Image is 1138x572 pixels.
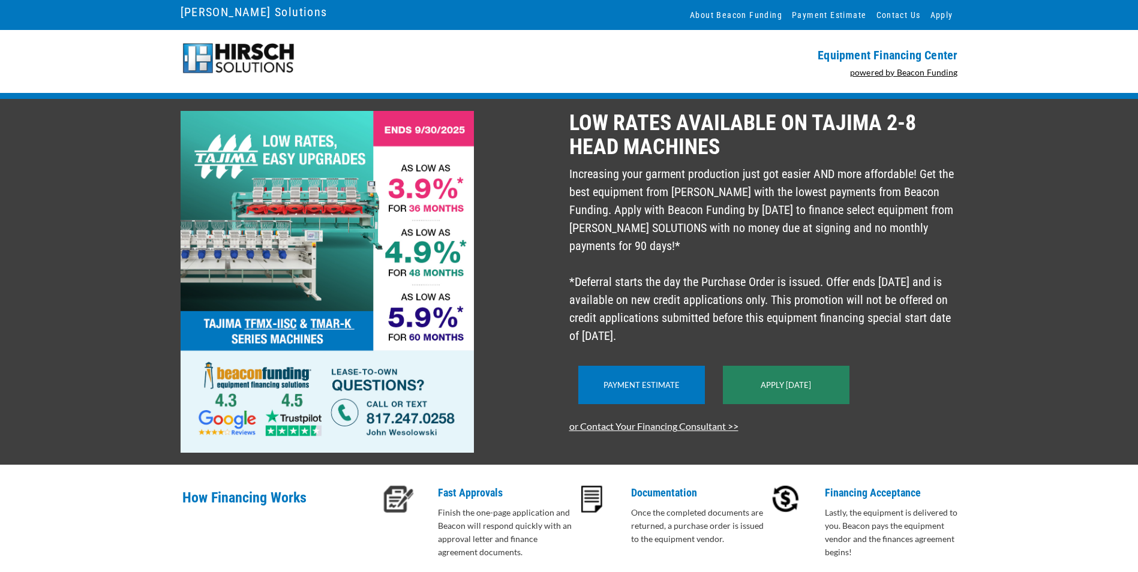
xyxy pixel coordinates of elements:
img: accept-icon.PNG [772,486,799,513]
p: Fast Approvals [438,486,576,500]
p: Equipment Financing Center [576,48,958,62]
img: Hirsch-logo-55px.png [181,42,296,75]
img: approval-icon.PNG [383,486,414,513]
p: Finish the one-page application and Beacon will respond quickly with an approval letter and finan... [438,506,576,559]
a: or Contact Your Financing Consultant >> [569,420,738,432]
p: How Financing Works [182,486,376,525]
a: powered by Beacon Funding [850,67,958,77]
p: Increasing your garment production just got easier AND more affordable! Get the best equipment fr... [569,165,958,345]
a: [PERSON_NAME] Solutions [181,2,328,22]
p: LOW RATES AVAILABLE ON TAJIMA 2-8 HEAD MACHINES [569,111,958,159]
img: docs-icon.PNG [581,486,602,513]
p: Documentation [631,486,770,500]
p: Financing Acceptance [825,486,963,500]
a: Payment Estimate [603,380,680,390]
p: Lastly, the equipment is delivered to you. Beacon pays the equipment vendor and the finances agre... [825,506,963,559]
a: Apply [DATE] [761,380,811,390]
p: Once the completed documents are returned, a purchase order is issued to the equipment vendor. [631,506,770,546]
img: 2508_tajima-low-rates-efc-image.jpg [181,111,474,453]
